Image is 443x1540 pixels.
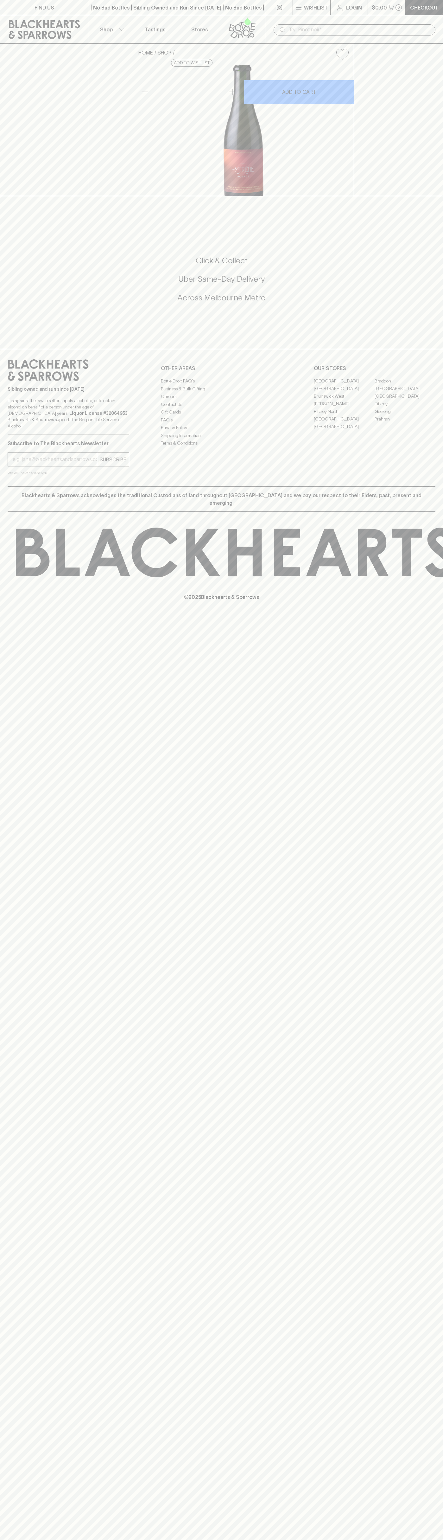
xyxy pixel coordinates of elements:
[314,377,375,385] a: [GEOGRAPHIC_DATA]
[375,377,435,385] a: Braddon
[161,408,282,416] a: Gift Cards
[8,397,129,429] p: It is against the law to sell or supply alcohol to, or to obtain alcohol on behalf of a person un...
[289,25,430,35] input: Try "Pinot noir"
[375,400,435,407] a: Fitzroy
[375,392,435,400] a: [GEOGRAPHIC_DATA]
[161,401,282,408] a: Contact Us
[410,4,439,11] p: Checkout
[334,46,351,62] button: Add to wishlist
[191,26,208,33] p: Stores
[161,416,282,424] a: FAQ's
[375,407,435,415] a: Geelong
[100,26,113,33] p: Shop
[314,385,375,392] a: [GEOGRAPHIC_DATA]
[138,50,153,55] a: HOME
[89,15,133,43] button: Shop
[69,411,128,416] strong: Liquor License #32064953
[8,292,435,303] h5: Across Melbourne Metro
[8,470,129,476] p: We will never spam you
[8,230,435,336] div: Call to action block
[372,4,387,11] p: $0.00
[171,59,212,67] button: Add to wishlist
[161,364,282,372] p: OTHER AREAS
[375,415,435,423] a: Prahran
[8,255,435,266] h5: Click & Collect
[314,407,375,415] a: Fitzroy North
[145,26,165,33] p: Tastings
[100,456,126,463] p: SUBSCRIBE
[314,364,435,372] p: OUR STORES
[12,491,431,507] p: Blackhearts & Sparrows acknowledges the traditional Custodians of land throughout [GEOGRAPHIC_DAT...
[375,385,435,392] a: [GEOGRAPHIC_DATA]
[161,440,282,447] a: Terms & Conditions
[161,393,282,401] a: Careers
[346,4,362,11] p: Login
[314,392,375,400] a: Brunswick West
[13,454,97,465] input: e.g. jane@blackheartsandsparrows.com.au
[314,423,375,430] a: [GEOGRAPHIC_DATA]
[161,377,282,385] a: Bottle Drop FAQ's
[133,65,354,196] img: 40755.png
[161,424,282,432] a: Privacy Policy
[282,88,316,96] p: ADD TO CART
[304,4,328,11] p: Wishlist
[161,432,282,439] a: Shipping Information
[97,452,129,466] button: SUBSCRIBE
[8,274,435,284] h5: Uber Same-Day Delivery
[35,4,54,11] p: FIND US
[158,50,171,55] a: SHOP
[314,400,375,407] a: [PERSON_NAME]
[8,440,129,447] p: Subscribe to The Blackhearts Newsletter
[244,80,354,104] button: ADD TO CART
[133,15,177,43] a: Tastings
[314,415,375,423] a: [GEOGRAPHIC_DATA]
[397,6,400,9] p: 0
[177,15,222,43] a: Stores
[8,386,129,392] p: Sibling owned and run since [DATE]
[161,385,282,393] a: Business & Bulk Gifting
